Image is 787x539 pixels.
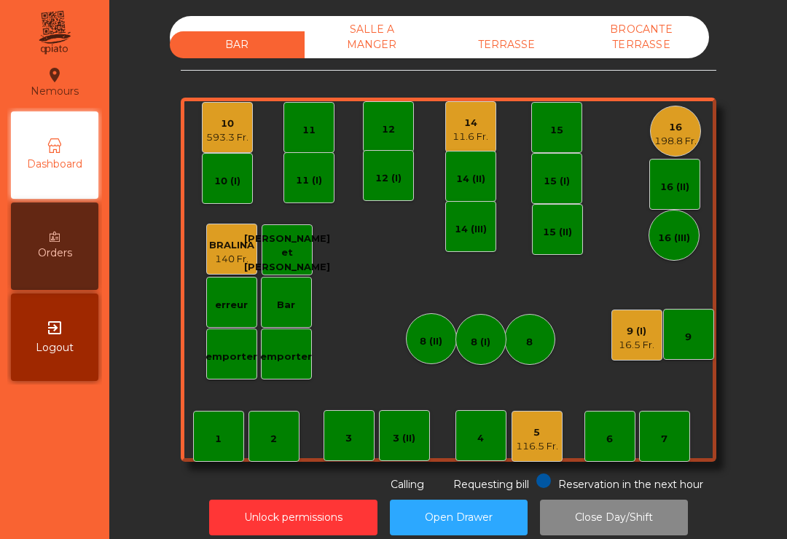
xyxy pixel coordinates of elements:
div: SALLE A MANGER [305,16,439,58]
div: 15 [550,123,563,138]
div: 8 (II) [420,334,442,349]
div: 8 (I) [471,335,490,350]
div: 140 Fr. [209,252,254,267]
span: Calling [391,478,424,491]
div: 11 [302,123,316,138]
div: 2 [270,432,277,446]
div: Nemours [31,64,79,101]
div: 8 [526,335,533,350]
div: 5 [516,425,558,440]
div: 3 [345,431,352,446]
div: 15 (I) [544,174,570,189]
div: 9 [685,330,692,345]
div: 10 [206,117,248,131]
div: 10 (I) [214,174,240,189]
div: emporter [205,350,257,364]
div: [PERSON_NAME] et [PERSON_NAME] [244,232,330,275]
div: TERRASSE [439,31,574,58]
div: 116.5 Fr. [516,439,558,454]
div: 9 (I) [619,324,654,339]
div: 14 (III) [455,222,487,237]
div: 14 (II) [456,172,485,186]
div: 11.6 Fr. [453,130,488,144]
i: exit_to_app [46,319,63,337]
div: 1 [215,432,222,446]
div: emporter [260,350,312,364]
div: BAR [170,31,305,58]
div: 16.5 Fr. [619,338,654,353]
div: 14 [453,116,488,130]
div: 198.8 Fr. [654,134,697,149]
img: qpiato [36,7,72,58]
button: Close Day/Shift [540,500,688,535]
div: 12 (I) [375,171,402,186]
div: 4 [477,431,484,446]
div: 16 (III) [658,231,690,245]
button: Unlock permissions [209,500,377,535]
div: BRALINA [209,238,254,253]
div: 593.3 Fr. [206,130,248,145]
div: 7 [661,432,667,446]
div: Bar [277,298,295,312]
div: 12 [382,122,395,137]
div: 11 (I) [296,173,322,188]
div: erreur [215,298,248,312]
div: 6 [606,432,613,446]
div: 3 (II) [393,431,415,446]
span: Dashboard [27,157,82,172]
button: Open Drawer [390,500,528,535]
span: Logout [36,340,74,355]
div: 15 (II) [543,225,572,240]
div: 16 (II) [660,180,689,194]
span: Requesting bill [453,478,529,491]
i: location_on [46,66,63,84]
div: 16 [654,120,697,135]
div: BROCANTE TERRASSE [574,16,709,58]
span: Reservation in the next hour [558,478,703,491]
span: Orders [38,245,72,261]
